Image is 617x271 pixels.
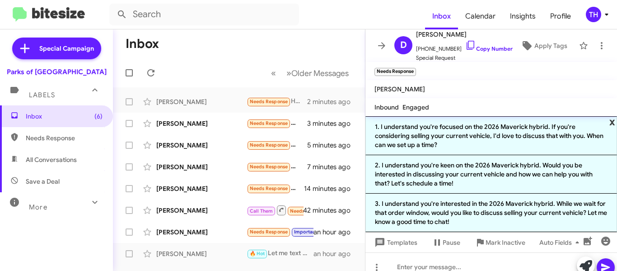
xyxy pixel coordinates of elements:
[247,118,307,128] div: You got any f350 7.3 gas motor
[532,234,590,251] button: Auto Fields
[126,37,159,51] h1: Inbox
[7,67,107,76] div: Parks of [GEOGRAPHIC_DATA]
[109,4,299,25] input: Search
[294,229,318,235] span: Important
[443,234,460,251] span: Pause
[156,141,247,150] div: [PERSON_NAME]
[400,38,407,52] span: D
[156,206,247,215] div: [PERSON_NAME]
[307,97,358,106] div: 2 minutes ago
[416,29,513,40] span: [PERSON_NAME]
[290,208,328,214] span: Needs Response
[458,3,503,29] a: Calendar
[26,177,60,186] span: Save a Deal
[416,40,513,53] span: [PHONE_NUMBER]
[425,234,467,251] button: Pause
[365,155,617,194] li: 2. I understand you're keen on the 2026 Maverick hybrid. Would you be interested in discussing yo...
[247,204,304,216] div: You do realize I work here correct?
[374,68,416,76] small: Needs Response
[26,155,77,164] span: All Conversations
[156,228,247,237] div: [PERSON_NAME]
[247,227,313,237] div: No thank you, not looking for new or any of those or anything right now
[286,67,291,79] span: »
[156,119,247,128] div: [PERSON_NAME]
[365,234,425,251] button: Templates
[39,44,94,53] span: Special Campaign
[247,183,304,194] div: We already bought from [PERSON_NAME] thank you!
[12,38,101,59] a: Special Campaign
[313,228,358,237] div: an hour ago
[271,67,276,79] span: «
[247,248,313,259] div: Let me text you in my other system, I am currently in Shianne's! One second!
[156,184,247,193] div: [PERSON_NAME]
[250,229,288,235] span: Needs Response
[281,64,354,82] button: Next
[578,7,607,22] button: TH
[250,164,288,170] span: Needs Response
[467,234,533,251] button: Mark Inactive
[425,3,458,29] a: Inbox
[365,194,617,232] li: 3. I understand you're interested in the 2026 Maverick hybrid. While we wait for that order windo...
[534,38,567,54] span: Apply Tags
[266,64,281,82] button: Previous
[247,140,307,150] div: I will not be stopping by. Your guys have made it clear we will not be able to make a deal. In [D...
[374,85,425,93] span: [PERSON_NAME]
[402,103,429,111] span: Engaged
[250,99,288,105] span: Needs Response
[503,3,543,29] a: Insights
[307,141,358,150] div: 5 minutes ago
[250,185,288,191] span: Needs Response
[586,7,601,22] div: TH
[539,234,583,251] span: Auto Fields
[304,184,358,193] div: 14 minutes ago
[416,53,513,62] span: Special Request
[29,203,47,211] span: More
[156,162,247,171] div: [PERSON_NAME]
[374,103,399,111] span: Inbound
[26,112,103,121] span: Inbox
[250,251,265,257] span: 🔥 Hot
[156,97,247,106] div: [PERSON_NAME]
[313,249,358,258] div: an hour ago
[609,116,615,127] span: x
[365,116,617,155] li: 1. I understand you're focused on the 2026 Maverick hybrid. If you're considering selling your cu...
[247,162,307,172] div: Hi there, I purchased a different vehicle. Thank you!
[465,45,513,52] a: Copy Number
[250,120,288,126] span: Needs Response
[543,3,578,29] a: Profile
[373,234,417,251] span: Templates
[266,64,354,82] nav: Page navigation example
[250,142,288,148] span: Needs Response
[250,208,273,214] span: Call Them
[291,68,349,78] span: Older Messages
[486,234,525,251] span: Mark Inactive
[156,249,247,258] div: [PERSON_NAME]
[307,162,358,171] div: 7 minutes ago
[304,206,358,215] div: 42 minutes ago
[29,91,55,99] span: Labels
[513,38,575,54] button: Apply Tags
[247,96,307,107] div: Hello, only interested in a 2026 Maverick hybrid. Hopefully [PERSON_NAME] will make contact when ...
[94,112,103,121] span: (6)
[307,119,358,128] div: 3 minutes ago
[26,133,103,143] span: Needs Response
